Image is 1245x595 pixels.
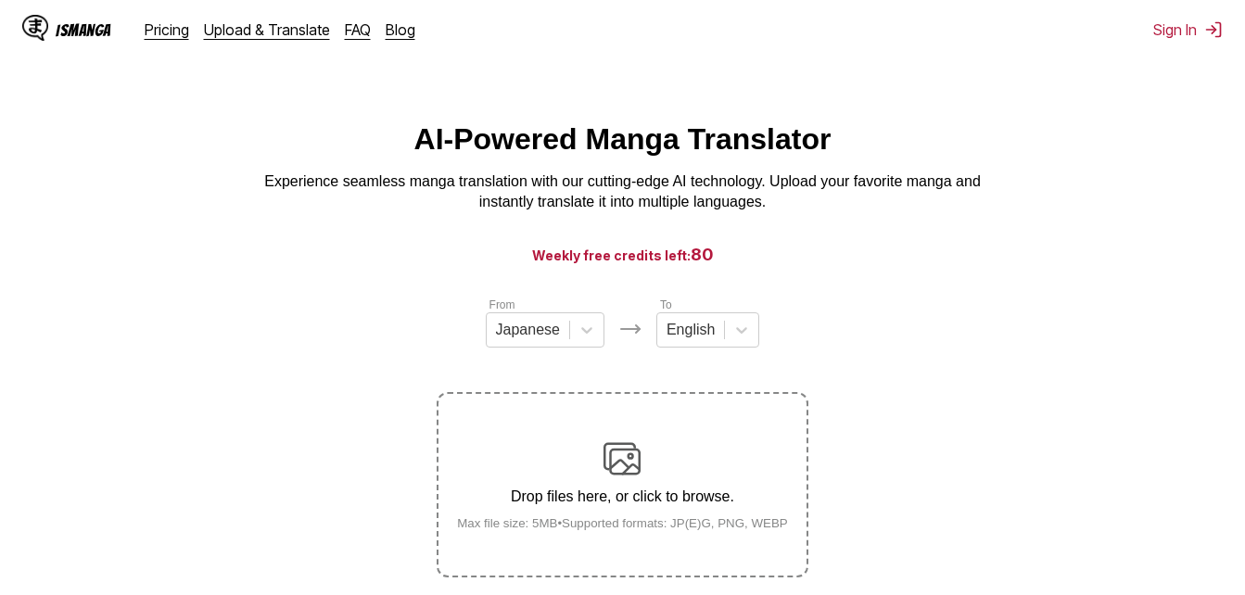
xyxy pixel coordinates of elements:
[442,516,803,530] small: Max file size: 5MB • Supported formats: JP(E)G, PNG, WEBP
[489,298,515,311] label: From
[252,171,994,213] p: Experience seamless manga translation with our cutting-edge AI technology. Upload your favorite m...
[660,298,672,311] label: To
[22,15,48,41] img: IsManga Logo
[345,20,371,39] a: FAQ
[691,245,714,264] span: 80
[22,15,145,44] a: IsManga LogoIsManga
[204,20,330,39] a: Upload & Translate
[414,122,832,157] h1: AI-Powered Manga Translator
[442,488,803,505] p: Drop files here, or click to browse.
[1153,20,1223,39] button: Sign In
[386,20,415,39] a: Blog
[145,20,189,39] a: Pricing
[619,318,642,340] img: Languages icon
[44,243,1201,266] h3: Weekly free credits left:
[1204,20,1223,39] img: Sign out
[56,21,111,39] div: IsManga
